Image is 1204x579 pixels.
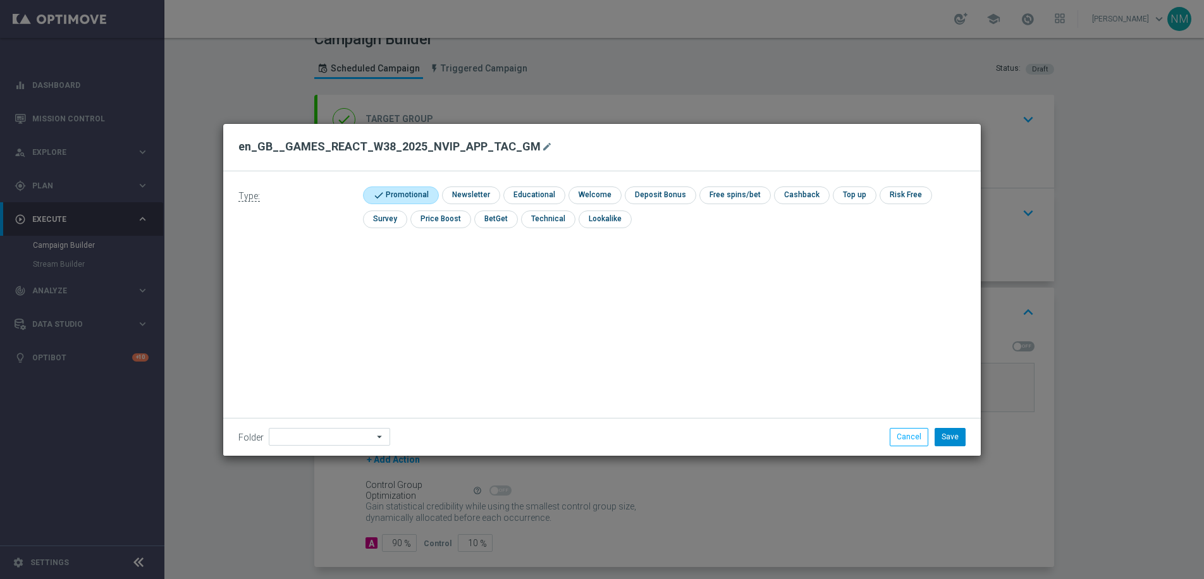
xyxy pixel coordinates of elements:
[542,142,552,152] i: mode_edit
[374,429,386,445] i: arrow_drop_down
[541,139,556,154] button: mode_edit
[890,428,928,446] button: Cancel
[935,428,966,446] button: Save
[238,191,260,202] span: Type:
[238,432,264,443] label: Folder
[238,139,541,154] h2: en_GB__GAMES_REACT_W38_2025_NVIP_APP_TAC_GM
